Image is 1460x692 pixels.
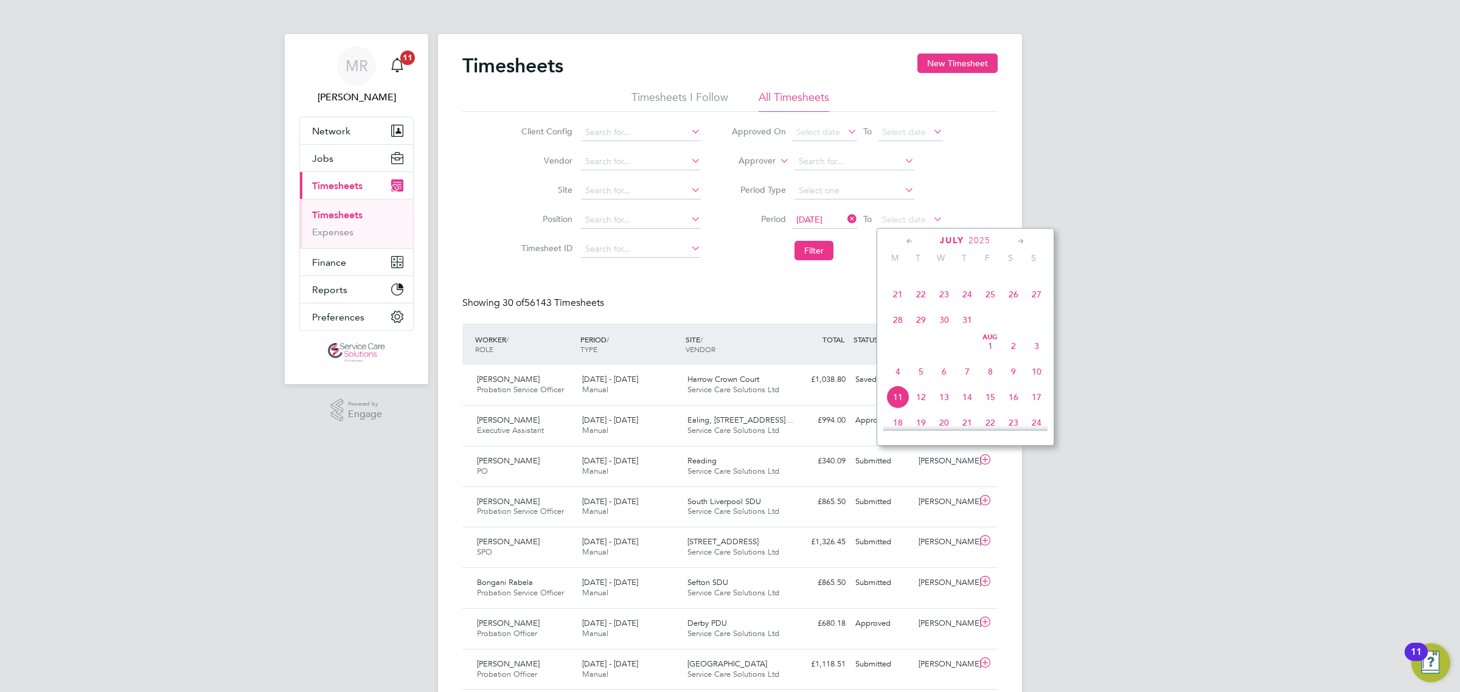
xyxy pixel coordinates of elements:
[1411,643,1450,682] button: Open Resource Center, 11 new notifications
[299,46,414,105] a: MR[PERSON_NAME]
[687,374,759,384] span: Harrow Crown Court
[909,308,933,331] span: 29
[300,145,413,171] button: Jobs
[933,308,956,331] span: 30
[906,252,930,263] span: T
[979,334,1002,358] span: 1
[477,374,540,384] span: [PERSON_NAME]
[794,241,833,260] button: Filter
[472,328,577,360] div: WORKER
[582,628,608,638] span: Manual
[914,614,977,634] div: [PERSON_NAME]
[581,241,701,258] input: Search for...
[787,573,850,593] div: £865.50
[886,386,909,409] span: 11
[477,466,488,476] span: PO
[477,425,544,435] span: Executive Assistant
[582,466,608,476] span: Manual
[577,328,683,360] div: PERIOD
[312,257,346,268] span: Finance
[731,184,786,195] label: Period Type
[331,399,383,422] a: Powered byEngage
[850,451,914,471] div: Submitted
[518,213,572,224] label: Position
[300,199,413,248] div: Timesheets
[721,155,776,167] label: Approver
[687,577,728,587] span: Sefton SDU
[581,153,701,170] input: Search for...
[582,618,638,628] span: [DATE] - [DATE]
[787,614,850,634] div: £680.18
[999,252,1022,263] span: S
[687,466,779,476] span: Service Care Solutions Ltd
[976,252,999,263] span: F
[979,360,1002,383] span: 8
[909,360,933,383] span: 5
[731,213,786,224] label: Period
[956,360,979,383] span: 7
[687,547,779,557] span: Service Care Solutions Ltd
[312,180,363,192] span: Timesheets
[400,50,415,65] span: 11
[796,126,840,137] span: Select date
[477,577,533,587] span: Bongani Rabela
[582,496,638,507] span: [DATE] - [DATE]
[687,384,779,395] span: Service Care Solutions Ltd
[850,370,914,390] div: Saved
[909,386,933,409] span: 12
[794,153,914,170] input: Search for...
[822,334,844,344] span: TOTAL
[582,415,638,425] span: [DATE] - [DATE]
[582,384,608,395] span: Manual
[299,90,414,105] span: Matt Robson
[956,283,979,306] span: 24
[1002,360,1025,383] span: 9
[956,411,979,434] span: 21
[1025,360,1048,383] span: 10
[477,628,537,638] span: Probation Officer
[687,506,779,516] span: Service Care Solutions Ltd
[882,126,926,137] span: Select date
[1025,411,1048,434] span: 24
[518,184,572,195] label: Site
[914,451,977,471] div: [PERSON_NAME]
[687,425,779,435] span: Service Care Solutions Ltd
[787,410,850,431] div: £994.00
[502,297,524,309] span: 30 of
[909,411,933,434] span: 19
[687,659,767,669] span: [GEOGRAPHIC_DATA]
[1025,334,1048,358] span: 3
[300,172,413,199] button: Timesheets
[582,669,608,679] span: Manual
[917,54,998,73] button: New Timesheet
[328,343,385,362] img: servicecare-logo-retina.png
[850,410,914,431] div: Approved
[582,587,608,598] span: Manual
[700,334,703,344] span: /
[477,659,540,669] span: [PERSON_NAME]
[299,343,414,362] a: Go to home page
[914,654,977,674] div: [PERSON_NAME]
[346,58,368,74] span: MR
[914,532,977,552] div: [PERSON_NAME]
[1002,334,1025,358] span: 2
[631,90,728,112] li: Timesheets I Follow
[582,536,638,547] span: [DATE] - [DATE]
[285,34,428,384] nav: Main navigation
[687,669,779,679] span: Service Care Solutions Ltd
[953,252,976,263] span: T
[312,153,333,164] span: Jobs
[683,328,788,360] div: SITE
[312,311,364,323] span: Preferences
[312,284,347,296] span: Reports
[687,455,717,466] span: Reading
[850,532,914,552] div: Submitted
[979,386,1002,409] span: 15
[787,654,850,674] div: £1,118.51
[477,384,564,395] span: Probation Service Officer
[348,409,382,420] span: Engage
[787,451,850,471] div: £340.09
[300,117,413,144] button: Network
[582,577,638,587] span: [DATE] - [DATE]
[914,573,977,593] div: [PERSON_NAME]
